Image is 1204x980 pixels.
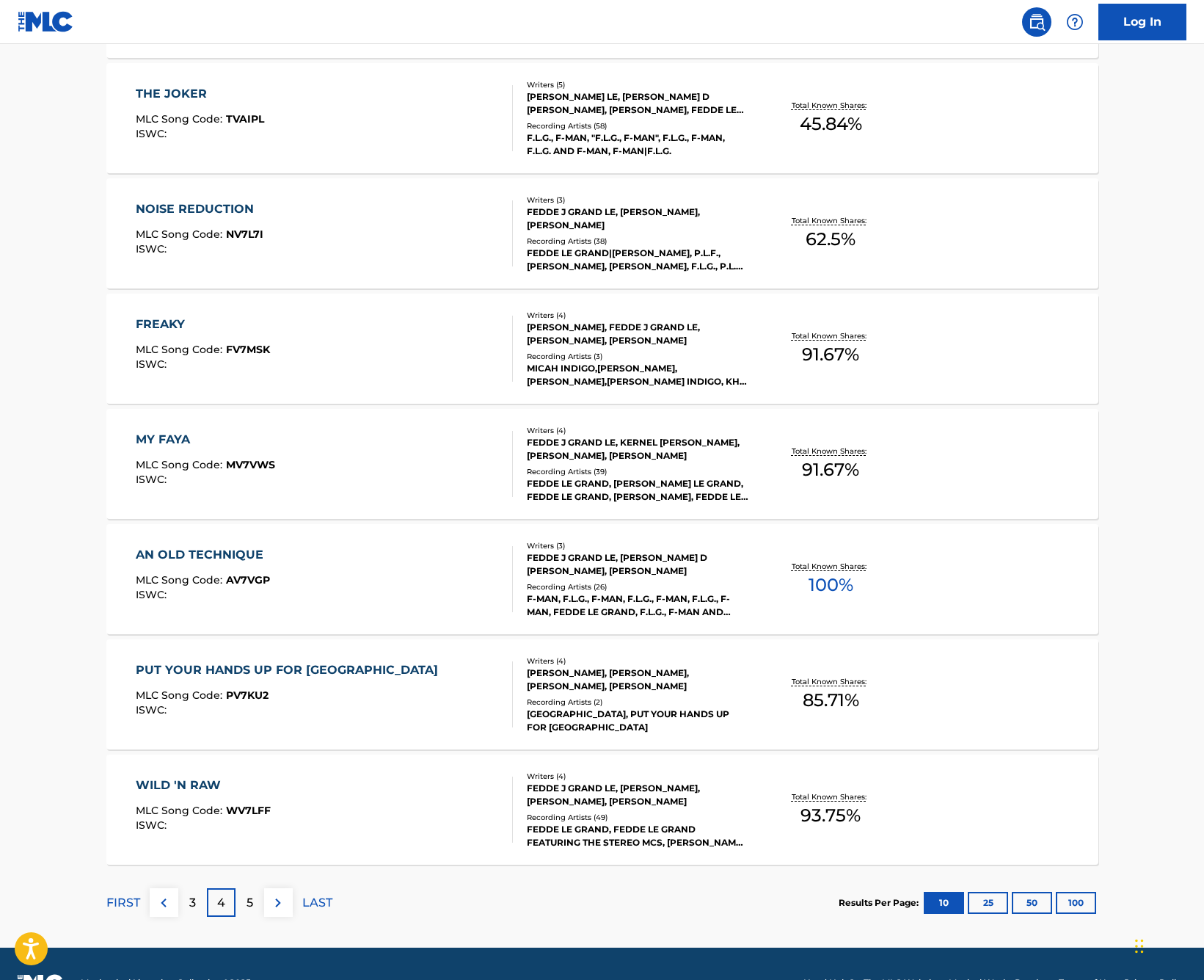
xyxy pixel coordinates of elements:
[527,425,748,436] div: Writers ( 4 )
[527,667,748,693] div: [PERSON_NAME], [PERSON_NAME], [PERSON_NAME], [PERSON_NAME]
[527,79,748,90] div: Writers ( 5 )
[226,804,271,817] span: WV7LFF
[106,639,1098,749] a: PUT YOUR HANDS UP FOR [GEOGRAPHIC_DATA]MLC Song Code:PV7KU2ISWC:Writers (4)[PERSON_NAME], [PERSON...
[136,316,270,333] div: FREAKY
[839,896,922,910] p: Results Per Page:
[189,894,196,912] p: 3
[106,524,1098,634] a: AN OLD TECHNIQUEMLC Song Code:AV7VGPISWC:Writers (3)FEDDE J GRAND LE, [PERSON_NAME] D [PERSON_NAM...
[527,131,748,158] div: F.L.G., F-MAN, "F.L.G., F-MAN", F.L.G., F-MAN, F.L.G. AND F-MAN, F-MAN|F.L.G.
[136,431,275,449] div: MY FAYA
[803,687,859,714] span: 85.71 %
[527,321,748,347] div: [PERSON_NAME], FEDDE J GRAND LE, [PERSON_NAME], [PERSON_NAME]
[527,581,748,592] div: Recording Artists ( 26 )
[968,892,1008,914] button: 25
[136,458,226,471] span: MLC Song Code :
[802,341,859,368] span: 91.67 %
[1060,7,1090,37] div: Help
[136,777,271,794] div: WILD 'N RAW
[136,546,271,564] div: AN OLD TECHNIQUE
[106,755,1098,865] a: WILD 'N RAWMLC Song Code:WV7LFFISWC:Writers (4)FEDDE J GRAND LE, [PERSON_NAME], [PERSON_NAME], [P...
[527,551,748,578] div: FEDDE J GRAND LE, [PERSON_NAME] D [PERSON_NAME], [PERSON_NAME]
[527,782,748,808] div: FEDDE J GRAND LE, [PERSON_NAME], [PERSON_NAME], [PERSON_NAME]
[527,195,748,206] div: Writers ( 3 )
[136,573,226,587] span: MLC Song Code :
[136,703,170,716] span: ISWC :
[136,127,170,140] span: ISWC :
[18,11,74,32] img: MLC Logo
[800,111,862,137] span: 45.84 %
[1135,924,1144,968] div: Glisser
[527,310,748,321] div: Writers ( 4 )
[136,112,226,126] span: MLC Song Code :
[527,466,748,477] div: Recording Artists ( 39 )
[800,802,861,829] span: 93.75 %
[527,247,748,273] div: FEDDE LE GRAND|[PERSON_NAME], P.L.F., [PERSON_NAME], [PERSON_NAME], F.L.G., P.L.F., FEDDE LE GRAND
[226,689,269,702] span: PV7KU2
[1012,892,1052,914] button: 50
[527,477,748,504] div: FEDDE LE GRAND, [PERSON_NAME] LE GRAND, FEDDE LE GRAND, [PERSON_NAME], FEDDE LE GRAND|[PERSON_NAME]
[226,112,264,126] span: TVAIPL
[806,226,855,253] span: 62.5 %
[792,100,870,111] p: Total Known Shares:
[136,343,226,356] span: MLC Song Code :
[527,351,748,362] div: Recording Artists ( 3 )
[136,228,226,241] span: MLC Song Code :
[527,236,748,247] div: Recording Artists ( 38 )
[527,206,748,232] div: FEDDE J GRAND LE, [PERSON_NAME], [PERSON_NAME]
[792,791,870,802] p: Total Known Shares:
[226,458,275,471] span: MV7VWS
[136,689,226,702] span: MLC Song Code :
[527,436,748,462] div: FEDDE J GRAND LE, KERNEL [PERSON_NAME], [PERSON_NAME], [PERSON_NAME]
[136,473,170,486] span: ISWC :
[527,540,748,551] div: Writers ( 3 )
[792,215,870,226] p: Total Known Shares:
[106,294,1098,404] a: FREAKYMLC Song Code:FV7MSKISWC:Writers (4)[PERSON_NAME], FEDDE J GRAND LE, [PERSON_NAME], [PERSON...
[106,63,1098,173] a: THE JOKERMLC Song Code:TVAIPLISWC:Writers (5)[PERSON_NAME] LE, [PERSON_NAME] D [PERSON_NAME], [PE...
[1131,910,1204,980] iframe: Chat Widget
[217,894,225,912] p: 4
[792,561,870,572] p: Total Known Shares:
[1056,892,1096,914] button: 100
[136,661,445,679] div: PUT YOUR HANDS UP FOR [GEOGRAPHIC_DATA]
[527,120,748,131] div: Recording Artists ( 58 )
[1022,7,1051,37] a: Public Search
[269,894,287,912] img: right
[106,178,1098,288] a: NOISE REDUCTIONMLC Song Code:NV7L7IISWC:Writers (3)FEDDE J GRAND LE, [PERSON_NAME], [PERSON_NAME]...
[527,362,748,388] div: MICAH INDIGO,[PERSON_NAME], [PERSON_NAME],[PERSON_NAME] INDIGO, KHG KALM|[PERSON_NAME]|[PERSON_NAME]
[924,892,964,914] button: 10
[226,228,263,241] span: NV7L7I
[1098,4,1186,40] a: Log In
[1066,13,1084,31] img: help
[136,819,170,832] span: ISWC :
[527,771,748,782] div: Writers ( 4 )
[136,200,263,218] div: NOISE REDUCTION
[1131,910,1204,980] div: Widget de chat
[792,330,870,341] p: Total Known Shares:
[136,357,170,371] span: ISWC :
[527,656,748,667] div: Writers ( 4 )
[527,592,748,619] div: F-MAN, F.L.G., F-MAN, F.L.G., F-MAN, F.L.G., F-MAN, FEDDE LE GRAND, F.L.G., F-MAN AND F.L.G.
[527,708,748,734] div: [GEOGRAPHIC_DATA], PUT YOUR HANDS UP FOR [GEOGRAPHIC_DATA]
[136,85,264,103] div: THE JOKER
[247,894,253,912] p: 5
[136,242,170,255] span: ISWC :
[802,457,859,483] span: 91.67 %
[792,676,870,687] p: Total Known Shares:
[106,894,140,912] p: FIRST
[809,572,853,598] span: 100 %
[136,804,226,817] span: MLC Song Code :
[155,894,172,912] img: left
[527,90,748,117] div: [PERSON_NAME] LE, [PERSON_NAME] D [PERSON_NAME], [PERSON_NAME], FEDDE LE GRAND
[106,409,1098,519] a: MY FAYAMLC Song Code:MV7VWSISWC:Writers (4)FEDDE J GRAND LE, KERNEL [PERSON_NAME], [PERSON_NAME],...
[792,446,870,457] p: Total Known Shares:
[302,894,332,912] p: LAST
[527,823,748,849] div: FEDDE LE GRAND, FEDDE LE GRAND FEATURING THE STEREO MCS, [PERSON_NAME], [PERSON_NAME], FEDDE LE G...
[226,343,270,356] span: FV7MSK
[136,588,170,601] span: ISWC :
[527,812,748,823] div: Recording Artists ( 49 )
[527,697,748,708] div: Recording Artists ( 2 )
[226,573,270,587] span: AV7VGP
[1028,13,1046,31] img: search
